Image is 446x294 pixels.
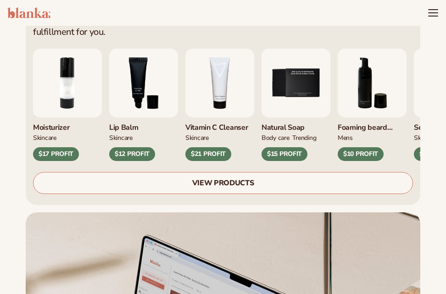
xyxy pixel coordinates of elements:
[33,172,413,194] a: VIEW PRODUCTS
[338,117,407,133] div: Foaming beard wash
[262,49,330,161] div: 5 / 9
[109,49,178,161] div: 3 / 9
[185,49,254,117] img: Vitamin c cleanser.
[338,49,407,161] div: 6 / 9
[414,133,437,142] div: SKINCARE
[338,147,384,161] div: $10 PROFIT
[428,7,439,18] summary: Menu
[33,147,79,161] div: $17 PROFIT
[33,49,102,161] div: 2 / 9
[262,147,307,161] div: $15 PROFIT
[33,49,102,117] img: Moisturizing lotion.
[109,49,178,117] img: Smoothing lip balm.
[7,7,50,18] img: logo
[262,133,290,142] div: BODY Care
[262,117,330,133] div: Natural Soap
[185,117,254,133] div: Vitamin C Cleanser
[109,147,155,161] div: $12 PROFIT
[33,133,56,142] div: SKINCARE
[185,49,254,161] div: 4 / 9
[262,49,330,117] img: Nature bar of soap.
[109,133,133,142] div: SKINCARE
[185,147,231,161] div: $21 PROFIT
[109,117,178,133] div: Lip Balm
[185,133,209,142] div: Skincare
[33,117,102,133] div: Moisturizer
[338,133,353,142] div: mens
[292,133,317,142] div: TRENDING
[338,49,407,117] img: Foaming beard wash.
